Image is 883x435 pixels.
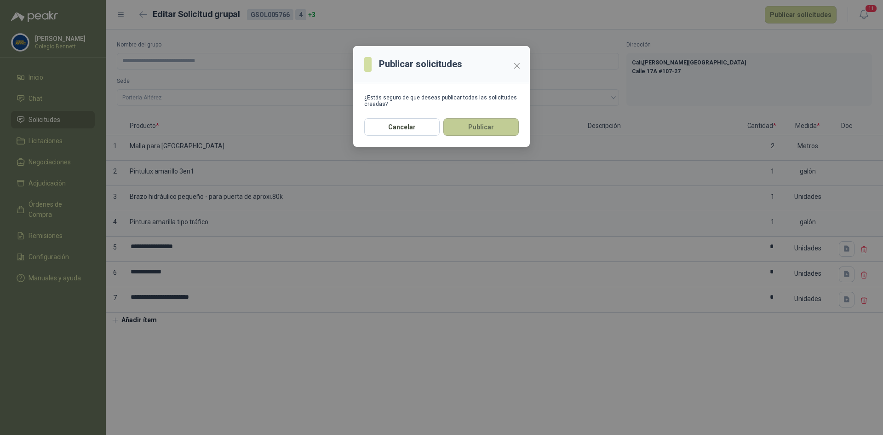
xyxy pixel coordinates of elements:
h3: Publicar solicitudes [379,57,462,71]
span: close [513,62,521,70]
button: Close [510,58,524,73]
button: Cancelar [364,118,440,136]
button: Publicar [443,118,519,136]
div: ¿Estás seguro de que deseas publicar todas las solicitudes creadas? [364,94,519,107]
